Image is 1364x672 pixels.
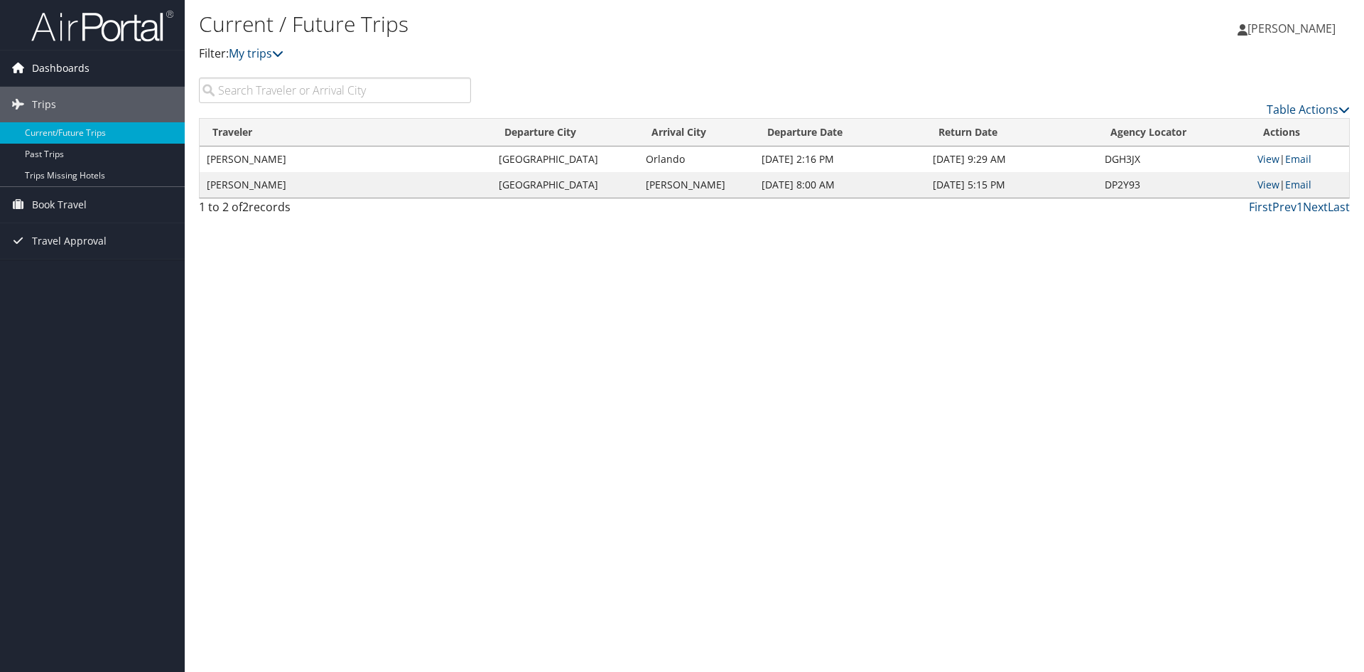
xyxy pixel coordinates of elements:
span: Book Travel [32,187,87,223]
th: Departure City: activate to sort column ascending [492,119,639,146]
a: 1 [1297,199,1303,215]
td: [PERSON_NAME] [639,172,754,198]
a: View [1257,152,1279,166]
span: [PERSON_NAME] [1247,21,1336,36]
img: airportal-logo.png [31,9,173,43]
h1: Current / Future Trips [199,9,966,39]
td: | [1250,172,1349,198]
span: Travel Approval [32,223,107,259]
span: 2 [242,199,249,215]
span: Trips [32,87,56,122]
td: | [1250,146,1349,172]
td: [DATE] 5:15 PM [926,172,1098,198]
td: [DATE] 9:29 AM [926,146,1098,172]
span: Dashboards [32,50,90,86]
th: Actions [1250,119,1349,146]
a: Last [1328,199,1350,215]
th: Return Date: activate to sort column ascending [926,119,1098,146]
a: Email [1285,152,1311,166]
a: Next [1303,199,1328,215]
a: My trips [229,46,283,61]
td: Orlando [639,146,754,172]
td: [DATE] 8:00 AM [754,172,926,198]
a: First [1249,199,1272,215]
td: DP2Y93 [1098,172,1250,198]
a: Table Actions [1267,102,1350,117]
th: Departure Date: activate to sort column descending [754,119,926,146]
td: [GEOGRAPHIC_DATA] [492,146,639,172]
td: DGH3JX [1098,146,1250,172]
a: Prev [1272,199,1297,215]
td: [PERSON_NAME] [200,146,492,172]
div: 1 to 2 of records [199,198,471,223]
a: [PERSON_NAME] [1238,7,1350,50]
td: [PERSON_NAME] [200,172,492,198]
input: Search Traveler or Arrival City [199,78,471,103]
th: Agency Locator: activate to sort column ascending [1098,119,1250,146]
td: [GEOGRAPHIC_DATA] [492,172,639,198]
a: Email [1285,178,1311,191]
td: [DATE] 2:16 PM [754,146,926,172]
p: Filter: [199,45,966,63]
th: Traveler: activate to sort column ascending [200,119,492,146]
th: Arrival City: activate to sort column ascending [639,119,754,146]
a: View [1257,178,1279,191]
